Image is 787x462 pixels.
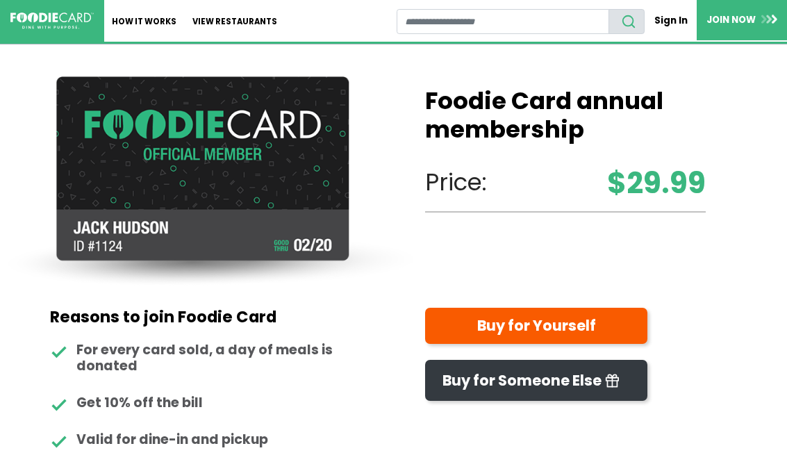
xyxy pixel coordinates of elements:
[50,432,341,448] li: Valid for dine-in and pickup
[608,9,645,34] button: search
[425,308,647,344] a: Buy for Yourself
[397,9,609,34] input: restaurant search
[425,87,706,144] h1: Foodie Card annual membership
[50,395,341,411] li: Get 10% off the bill
[645,8,697,33] a: Sign In
[425,165,706,200] p: Price:
[50,308,341,327] h2: Reasons to join Foodie Card
[425,360,647,401] a: Buy for Someone Else
[50,343,341,374] li: For every card sold, a day of meals is donated
[10,13,94,29] img: FoodieCard; Eat, Drink, Save, Donate
[607,162,706,206] strong: $29.99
